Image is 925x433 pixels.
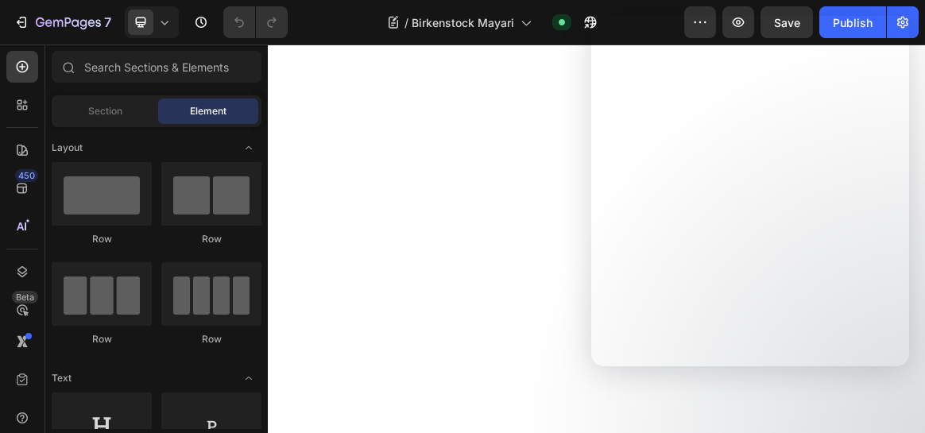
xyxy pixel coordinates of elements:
span: Section [88,104,122,118]
p: 7 [104,13,111,32]
div: Beta [12,291,38,303]
span: Text [52,371,72,385]
div: Row [52,232,152,246]
input: Search Sections & Elements [52,51,261,83]
span: Birkenstock Mayari [412,14,514,31]
button: Publish [819,6,886,38]
span: Toggle open [236,365,261,391]
div: Undo/Redo [223,6,288,38]
div: Row [52,332,152,346]
button: Save [761,6,813,38]
button: 7 [6,6,118,38]
iframe: Intercom live chat [871,355,909,393]
div: 450 [15,169,38,182]
span: / [404,14,408,31]
span: Element [190,104,226,118]
iframe: Intercom live chat [591,16,909,366]
span: Layout [52,141,83,155]
div: Row [161,232,261,246]
div: Row [161,332,261,346]
span: Toggle open [236,135,261,160]
div: Publish [833,14,873,31]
